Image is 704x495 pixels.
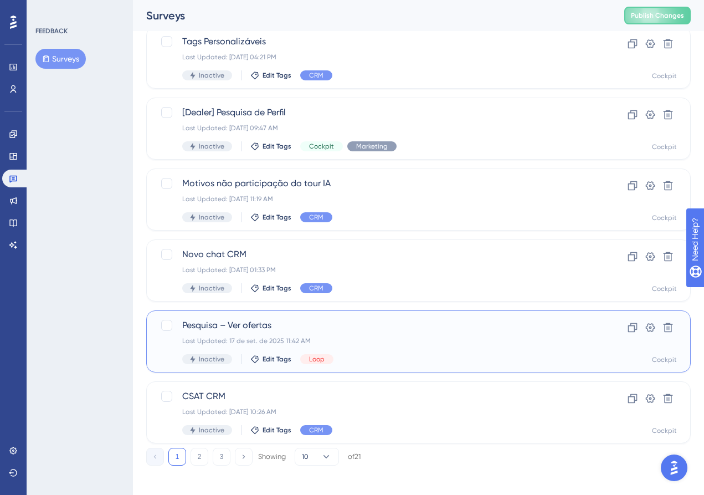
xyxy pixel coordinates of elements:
button: 2 [191,448,208,466]
div: Cockpit [652,142,677,151]
span: CRM [309,426,323,435]
button: Publish Changes [624,7,691,24]
button: Edit Tags [250,426,291,435]
span: Cockpit [309,142,334,151]
div: Cockpit [652,284,677,293]
span: Inactive [199,426,224,435]
div: Surveys [146,8,597,23]
span: Edit Tags [263,355,291,364]
span: Motivos não participação do tour IA [182,177,566,190]
span: 10 [302,452,309,461]
button: Edit Tags [250,142,291,151]
button: 3 [213,448,230,466]
button: Edit Tags [250,71,291,80]
span: Pesquisa – Ver ofertas [182,319,566,332]
button: Edit Tags [250,213,291,222]
span: Marketing [356,142,388,151]
span: CRM [309,284,323,293]
div: Cockpit [652,355,677,364]
button: 1 [168,448,186,466]
div: Last Updated: [DATE] 09:47 AM [182,124,566,132]
div: Cockpit [652,72,677,80]
div: Cockpit [652,213,677,222]
div: Last Updated: [DATE] 11:19 AM [182,195,566,203]
div: Last Updated: [DATE] 10:26 AM [182,407,566,416]
button: 10 [295,448,339,466]
span: Publish Changes [631,11,684,20]
iframe: UserGuiding AI Assistant Launcher [657,451,691,484]
div: Cockpit [652,426,677,435]
button: Edit Tags [250,284,291,293]
span: CRM [309,71,323,80]
button: Edit Tags [250,355,291,364]
button: Surveys [35,49,86,69]
div: FEEDBACK [35,27,68,35]
span: Inactive [199,284,224,293]
span: CSAT CRM [182,390,566,403]
span: Inactive [199,71,224,80]
span: Edit Tags [263,213,291,222]
div: of 21 [348,452,361,462]
span: Inactive [199,213,224,222]
span: CRM [309,213,323,222]
div: Last Updated: 17 de set. de 2025 11:42 AM [182,336,566,345]
span: Novo chat CRM [182,248,566,261]
span: Inactive [199,142,224,151]
span: Edit Tags [263,142,291,151]
span: Edit Tags [263,284,291,293]
div: Last Updated: [DATE] 01:33 PM [182,266,566,274]
span: [Dealer] Pesquisa de Perfil [182,106,566,119]
span: Edit Tags [263,426,291,435]
div: Showing [258,452,286,462]
div: Last Updated: [DATE] 04:21 PM [182,53,566,62]
span: Edit Tags [263,71,291,80]
span: Tags Personalizáveis [182,35,566,48]
span: Need Help? [26,3,69,16]
span: Inactive [199,355,224,364]
span: Loop [309,355,325,364]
